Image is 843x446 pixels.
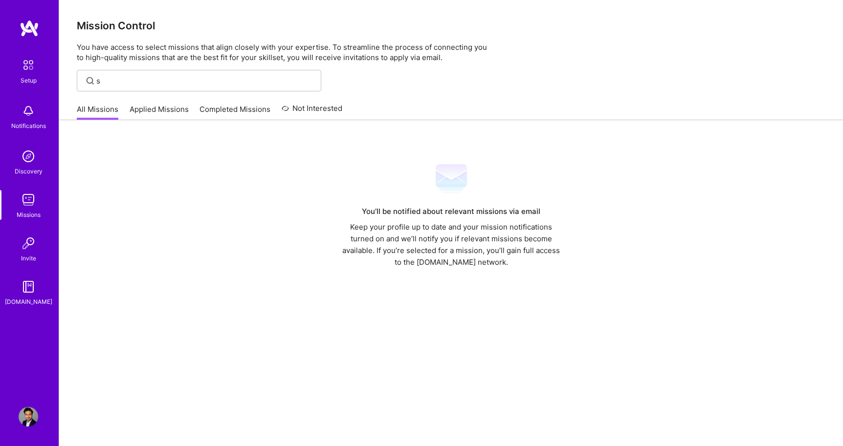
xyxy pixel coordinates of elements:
img: Mail [436,163,467,194]
div: Keep your profile up to date and your mission notifications turned on and we’ll notify you if rel... [338,221,564,268]
img: guide book [19,277,38,297]
div: Missions [17,210,41,220]
img: discovery [19,147,38,166]
img: setup [18,55,39,75]
img: Invite [19,234,38,253]
img: logo [20,20,39,37]
input: Find Mission... [96,76,314,86]
div: You’ll be notified about relevant missions via email [338,206,564,217]
div: Notifications [11,121,46,131]
i: icon SearchGrey [85,75,96,86]
div: Invite [21,253,36,263]
a: Not Interested [282,103,343,120]
a: User Avatar [16,407,41,426]
a: Completed Missions [200,104,270,120]
a: All Missions [77,104,118,120]
a: Applied Missions [130,104,189,120]
p: You have access to select missions that align closely with your expertise. To streamline the proc... [77,42,825,63]
img: bell [19,101,38,121]
div: [DOMAIN_NAME] [5,297,52,307]
img: teamwork [19,190,38,210]
div: Setup [21,75,37,85]
h3: Mission Control [77,20,825,32]
div: Discovery [15,166,43,176]
img: User Avatar [19,407,38,426]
